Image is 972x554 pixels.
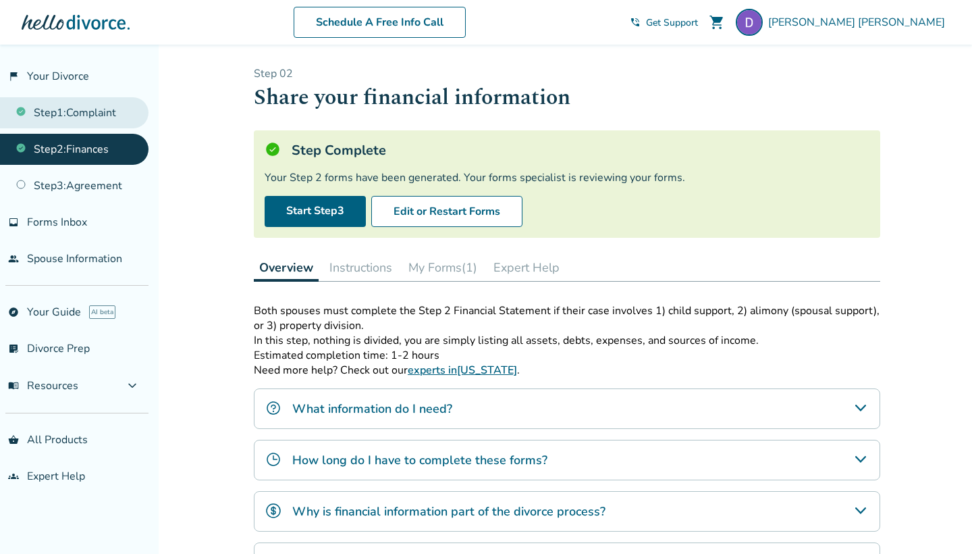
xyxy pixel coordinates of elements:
span: [PERSON_NAME] [PERSON_NAME] [768,15,950,30]
img: How long do I have to complete these forms? [265,451,281,468]
button: Instructions [324,254,398,281]
span: inbox [8,217,19,228]
button: My Forms(1) [403,254,483,281]
h4: What information do I need? [292,400,452,418]
h1: Share your financial information [254,81,880,114]
span: menu_book [8,380,19,391]
span: flag_2 [8,71,19,82]
div: What information do I need? [254,388,880,429]
p: Step 0 2 [254,66,880,81]
img: Why is financial information part of the divorce process? [265,503,281,519]
h4: Why is financial information part of the divorce process? [292,503,605,520]
span: phone_in_talk [630,17,641,28]
button: Edit or Restart Forms [371,196,522,227]
span: expand_more [124,378,140,394]
span: list_alt_check [8,343,19,354]
a: experts in[US_STATE] [408,363,517,378]
div: Your Step 2 forms have been generated. Your forms specialist is reviewing your forms. [265,170,869,185]
span: explore [8,307,19,318]
h4: How long do I have to complete these forms? [292,451,547,469]
p: Need more help? Check out our . [254,363,880,378]
span: Forms Inbox [27,215,87,230]
span: shopping_cart [709,14,725,30]
span: shopping_basket [8,434,19,445]
span: people [8,253,19,264]
img: Deniece McDowell [736,9,763,36]
p: Estimated completion time: 1-2 hours [254,348,880,363]
iframe: Chat Widget [905,489,972,554]
a: Schedule A Free Info Call [294,7,466,38]
div: Why is financial information part of the divorce process? [254,491,880,532]
button: Expert Help [488,254,565,281]
a: Start Step3 [265,196,366,227]
span: groups [8,471,19,482]
p: In this step, nothing is divided, you are simply listing all assets, debts, expenses, and sources... [254,333,880,348]
p: Both spouses must complete the Step 2 Financial Statement if their case involves 1) child support... [254,303,880,333]
div: How long do I have to complete these forms? [254,440,880,480]
span: Get Support [646,16,698,29]
h5: Step Complete [292,141,386,159]
span: Resources [8,378,78,393]
span: AI beta [89,305,115,319]
a: phone_in_talkGet Support [630,16,698,29]
img: What information do I need? [265,400,281,416]
button: Overview [254,254,319,282]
